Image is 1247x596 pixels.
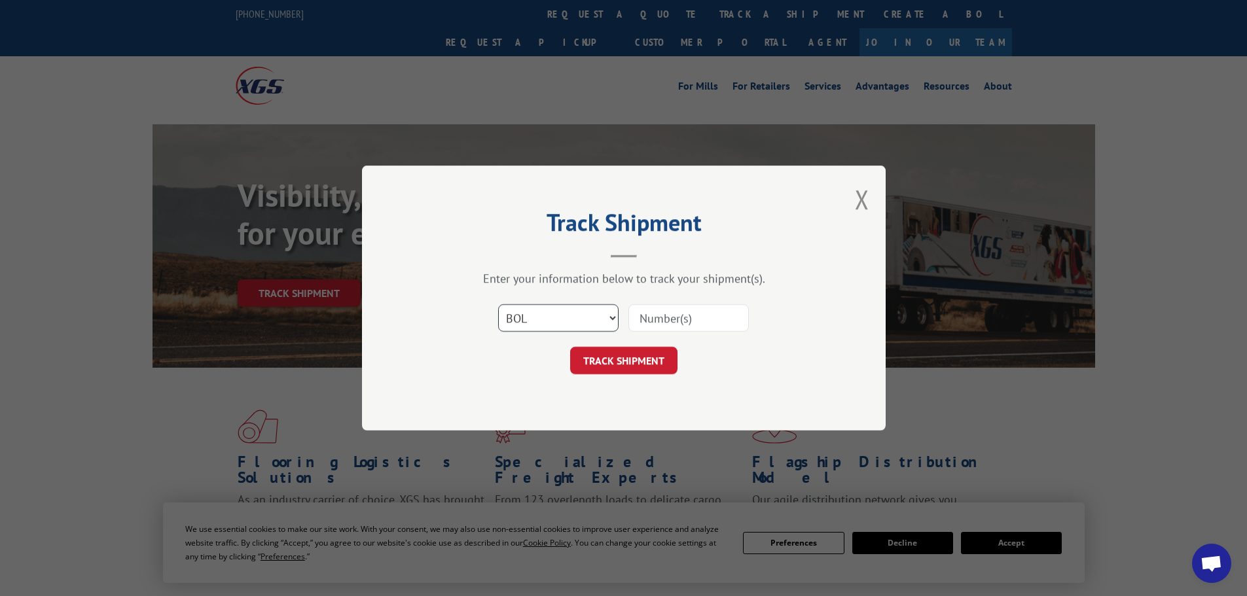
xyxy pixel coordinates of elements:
h2: Track Shipment [427,213,820,238]
button: Close modal [855,182,869,217]
input: Number(s) [628,304,749,332]
a: Open chat [1192,544,1231,583]
button: TRACK SHIPMENT [570,347,678,374]
div: Enter your information below to track your shipment(s). [427,271,820,286]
